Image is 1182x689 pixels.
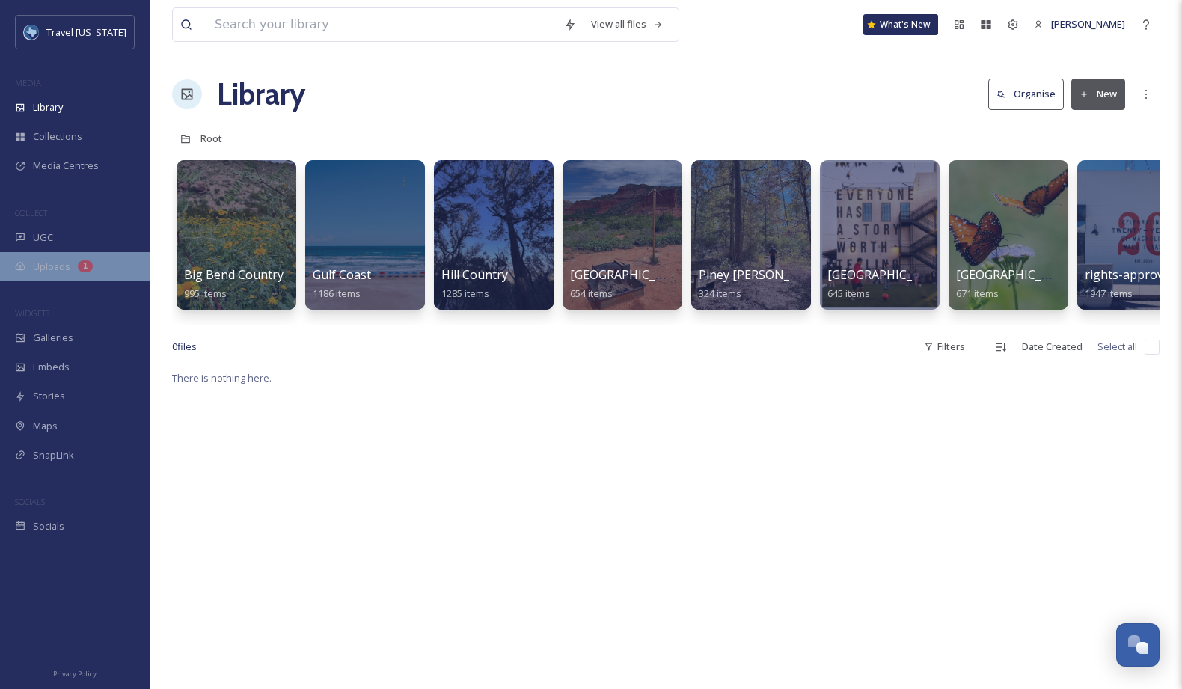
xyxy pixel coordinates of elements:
[33,519,64,533] span: Socials
[441,287,489,300] span: 1285 items
[33,159,99,173] span: Media Centres
[313,268,371,300] a: Gulf Coast1186 items
[570,287,613,300] span: 654 items
[15,496,45,507] span: SOCIALS
[33,260,70,274] span: Uploads
[988,79,1071,109] a: Organise
[956,266,1143,283] span: [GEOGRAPHIC_DATA][US_STATE]
[24,25,39,40] img: images%20%281%29.jpeg
[699,287,741,300] span: 324 items
[1071,79,1125,109] button: New
[956,287,999,300] span: 671 items
[15,77,41,88] span: MEDIA
[200,132,222,145] span: Root
[1097,340,1137,354] span: Select all
[956,268,1143,300] a: [GEOGRAPHIC_DATA][US_STATE]671 items
[184,268,284,300] a: Big Bend Country995 items
[1116,623,1160,667] button: Open Chat
[827,266,948,283] span: [GEOGRAPHIC_DATA]
[172,371,272,385] span: There is nothing here.
[33,129,82,144] span: Collections
[33,389,65,403] span: Stories
[584,10,671,39] a: View all files
[200,129,222,147] a: Root
[699,266,828,283] span: Piney [PERSON_NAME]
[1085,268,1177,300] a: rights-approved1947 items
[1085,266,1177,283] span: rights-approved
[33,230,53,245] span: UGC
[441,266,508,283] span: Hill Country
[33,100,63,114] span: Library
[1085,287,1133,300] span: 1947 items
[33,448,74,462] span: SnapLink
[15,207,47,218] span: COLLECT
[313,266,371,283] span: Gulf Coast
[207,8,557,41] input: Search your library
[33,360,70,374] span: Embeds
[863,14,938,35] a: What's New
[699,268,828,300] a: Piney [PERSON_NAME]324 items
[53,664,97,682] a: Privacy Policy
[33,331,73,345] span: Galleries
[15,307,49,319] span: WIDGETS
[827,287,870,300] span: 645 items
[1051,17,1125,31] span: [PERSON_NAME]
[570,268,690,300] a: [GEOGRAPHIC_DATA]654 items
[441,268,508,300] a: Hill Country1285 items
[78,260,93,272] div: 1
[916,332,973,361] div: Filters
[184,266,284,283] span: Big Bend Country
[33,419,58,433] span: Maps
[46,25,126,39] span: Travel [US_STATE]
[1026,10,1133,39] a: [PERSON_NAME]
[172,340,197,354] span: 0 file s
[217,72,305,117] a: Library
[570,266,690,283] span: [GEOGRAPHIC_DATA]
[313,287,361,300] span: 1186 items
[53,669,97,679] span: Privacy Policy
[827,268,948,300] a: [GEOGRAPHIC_DATA]645 items
[1014,332,1090,361] div: Date Created
[988,79,1064,109] button: Organise
[184,287,227,300] span: 995 items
